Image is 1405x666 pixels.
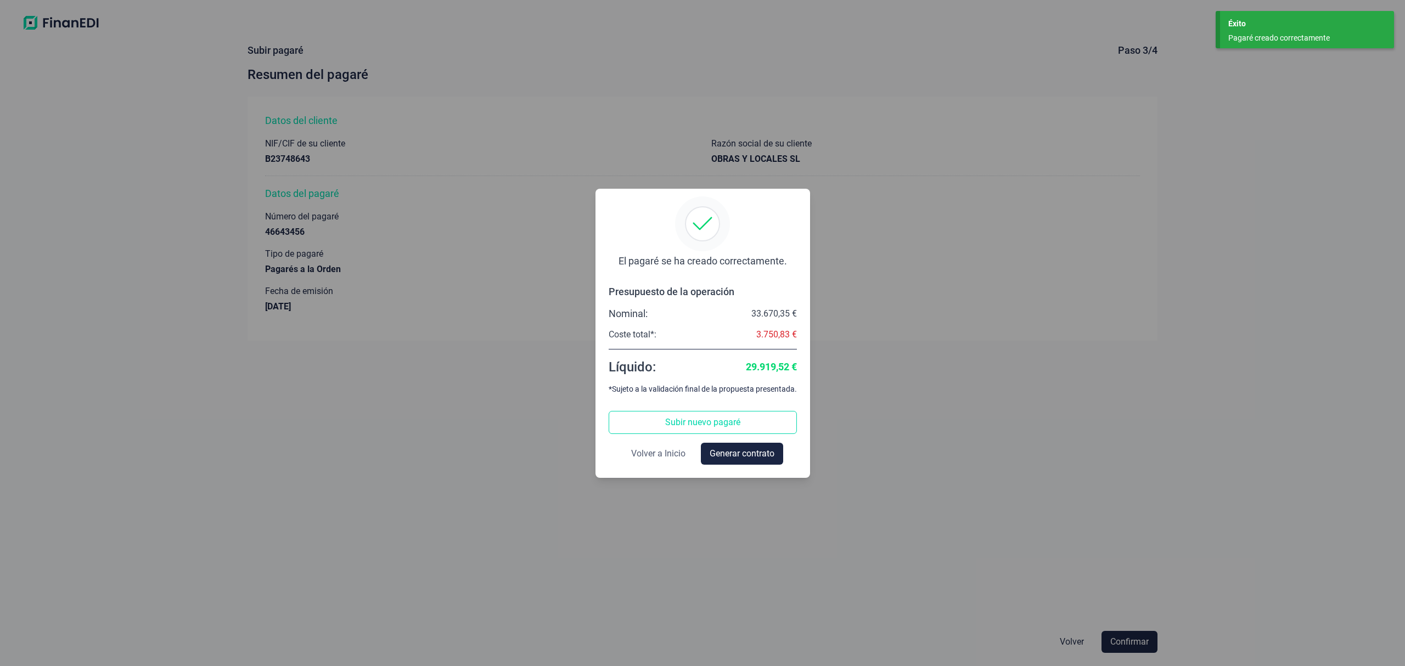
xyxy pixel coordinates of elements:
div: 33.670,35 € [751,308,797,319]
div: El pagaré se ha creado correctamente. [619,255,787,268]
span: Volver a Inicio [631,447,685,460]
button: Generar contrato [701,443,783,465]
div: Nominal: [609,307,648,320]
div: Líquido: [609,358,656,376]
span: Generar contrato [710,447,774,460]
div: *Sujeto a la validación final de la propuesta presentada. [609,385,797,393]
span: Subir nuevo pagaré [665,416,740,429]
div: Presupuesto de la operación [609,285,797,298]
div: Pagaré creado correctamente [1228,32,1378,44]
div: Coste total*: [609,329,656,340]
button: Volver a Inicio [622,443,694,465]
button: Subir nuevo pagaré [609,411,797,434]
div: Éxito [1228,18,1386,30]
div: 29.919,52 € [746,360,797,374]
div: 3.750,83 € [756,329,797,340]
